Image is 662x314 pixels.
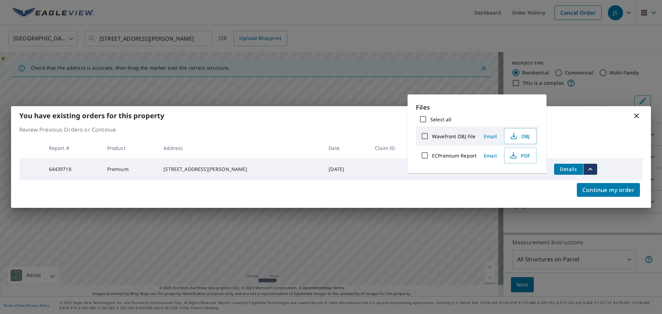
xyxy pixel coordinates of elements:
[509,132,531,140] span: OBJ
[582,185,634,195] span: Continue my order
[509,151,531,160] span: PDF
[163,166,318,173] div: [STREET_ADDRESS][PERSON_NAME]
[432,152,477,159] label: ECPremium Report
[158,138,323,158] th: Address
[482,133,499,140] span: Email
[369,138,423,158] th: Claim ID
[554,164,583,175] button: detailsBtn-64439718
[323,138,369,158] th: Date
[583,164,597,175] button: filesDropdownBtn-64439718
[43,138,102,158] th: Report #
[102,138,158,158] th: Product
[43,158,102,180] td: 64439718
[479,150,501,161] button: Email
[323,158,369,180] td: [DATE]
[479,131,501,142] button: Email
[416,103,538,112] p: Files
[102,158,158,180] td: Premium
[19,125,643,134] p: Review Previous Orders or Continue
[504,148,536,163] button: PDF
[432,133,475,140] label: Wavefront OBJ File
[504,128,536,144] button: OBJ
[19,111,164,120] b: You have existing orders for this property
[430,116,451,123] label: Select all
[577,183,640,197] button: Continue my order
[482,152,499,159] span: Email
[558,166,579,172] span: Details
